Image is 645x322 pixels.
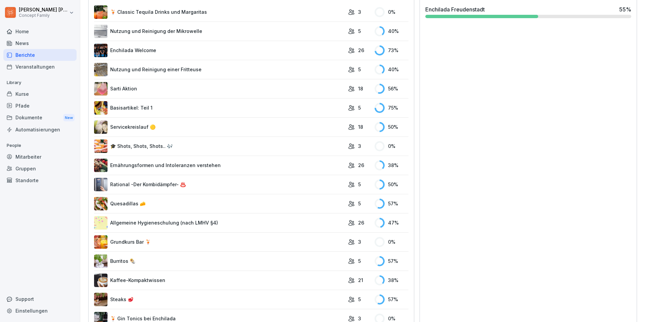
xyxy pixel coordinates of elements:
img: h1lolpoaabqe534qsg7vh4f7.png [94,25,107,38]
div: 38 % [375,275,408,285]
img: b2msvuojt3s6egexuweix326.png [94,63,107,76]
img: tvia5dmua0oanporuy26ler9.png [94,44,107,57]
div: 0 % [375,141,408,151]
a: Grundkurs Bar 🍹 [94,235,345,249]
img: k9f6vf7sge8xo3hap3x1i0ci.png [94,197,107,210]
img: q0q559oa0uxor67ynhkb83qw.png [94,82,107,95]
a: Sarti Aktion [94,82,345,95]
a: Veranstaltungen [3,61,77,73]
p: 3 [358,143,361,150]
div: Dokumente [3,112,77,124]
p: People [3,140,77,151]
p: 3 [358,8,361,15]
a: Nutzung und Reinigung einer Fritteuse [94,63,345,76]
a: 🎓 Shots, Shots, Shots.. 🎶 [94,139,345,153]
img: keporxd7e2fe1yz451s804y5.png [94,216,107,230]
p: Concept Family [19,13,68,18]
a: Mitarbeiter [3,151,77,163]
p: 5 [358,257,361,265]
p: 5 [358,200,361,207]
a: Home [3,26,77,37]
img: dxd8s47rr9jhvw0kot1muhqy.png [94,254,107,268]
p: 5 [358,104,361,111]
img: przilfagqu39ul8e09m81im9.png [94,178,107,191]
div: 75 % [375,103,408,113]
a: Gruppen [3,163,77,174]
div: 50 % [375,179,408,190]
p: [PERSON_NAME] [PERSON_NAME] [19,7,68,13]
div: 0 % [375,237,408,247]
img: jidx2dt2kkv0mcr788z888xk.png [94,274,107,287]
div: 57 % [375,199,408,209]
a: DokumenteNew [3,112,77,124]
p: 5 [358,181,361,188]
a: Einstellungen [3,305,77,317]
a: Basisartikel: Teil 1 [94,101,345,115]
a: Burritos 🌯 [94,254,345,268]
img: kph3jhn6jj13stvi8j8m0h56.png [94,139,107,153]
a: Steaks 🥩 [94,293,345,306]
a: Kaffee-Kompaktwissen [94,274,345,287]
div: 38 % [375,160,408,170]
div: New [63,114,75,122]
div: Enchilada Freudenstadt [425,5,485,13]
p: 18 [358,85,363,92]
p: 26 [358,47,364,54]
p: 5 [358,296,361,303]
img: vl10squk9nhs2w7y6yyq5aqw.png [94,101,107,115]
div: 57 % [375,294,408,305]
p: Library [3,77,77,88]
a: Standorte [3,174,77,186]
div: 40 % [375,65,408,75]
a: Ernährungsformen und Intoleranzen verstehen [94,159,345,172]
div: 47 % [375,218,408,228]
div: 57 % [375,256,408,266]
p: 3 [358,315,361,322]
a: Rational -Der Kombidämpfer- ♨️ [94,178,345,191]
div: 56 % [375,84,408,94]
img: jc1ievjb437pynzz13nfszya.png [94,235,107,249]
p: 5 [358,28,361,35]
img: w6z44imirsf58l7dk7m6l48m.png [94,5,107,19]
a: Allgemeine Hygieneschulung (nach LMHV §4) [94,216,345,230]
a: Quesadillas 🧀 [94,197,345,210]
a: 🍹 Classic Tequila Drinks und Margaritas [94,5,345,19]
p: 5 [358,66,361,73]
p: 21 [358,277,363,284]
div: 40 % [375,26,408,36]
div: 50 % [375,122,408,132]
img: u1h7ifad4ngu38lt5wde1o4d.png [94,293,107,306]
a: Servicekreislauf 🟡 [94,120,345,134]
p: 3 [358,238,361,245]
a: Nutzung und Reinigung der Mikrowelle [94,25,345,38]
a: News [3,37,77,49]
div: 73 % [375,45,408,55]
p: 26 [358,162,364,169]
p: 26 [358,219,364,226]
img: bdidfg6e4ofg5twq7n4gd52h.png [94,159,107,172]
a: Automatisierungen [3,124,77,135]
a: Enchilada Welcome [94,44,345,57]
a: Kurse [3,88,77,100]
div: 0 % [375,7,408,17]
div: 55 % [619,5,631,13]
div: Support [3,293,77,305]
img: v87k9k5isnb6jqloy4jwk1in.png [94,120,107,134]
a: Berichte [3,49,77,61]
p: 18 [358,123,363,130]
a: Pfade [3,100,77,112]
a: Enchilada Freudenstadt55% [423,3,634,21]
